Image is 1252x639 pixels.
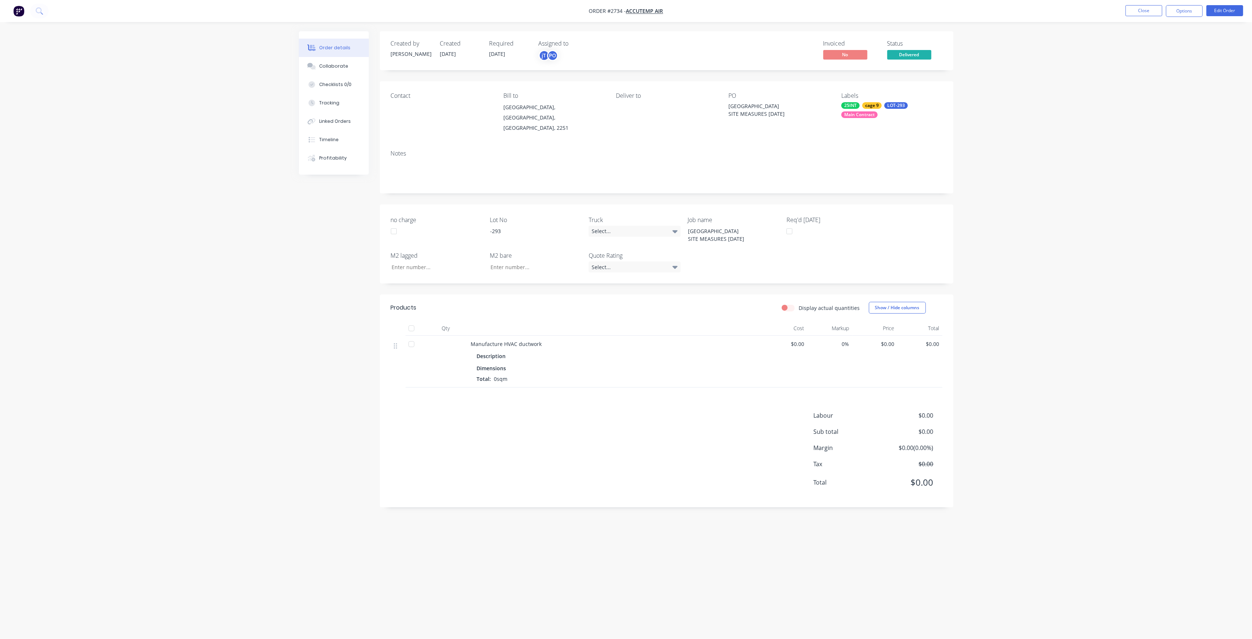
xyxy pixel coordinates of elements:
span: $0.00 [900,340,939,348]
span: Tax [814,460,879,468]
label: Lot No [490,215,582,224]
button: Edit Order [1206,5,1243,16]
span: $0.00 [765,340,805,348]
input: Enter number... [385,261,482,272]
div: -293 [484,226,576,236]
button: Order details [299,39,369,57]
span: Total: [477,375,491,382]
label: Job name [688,215,780,224]
div: Status [887,40,942,47]
span: Order #2734 - [589,8,626,15]
div: Created by [391,40,431,47]
span: 0% [810,340,849,348]
span: $0.00 [879,460,933,468]
span: Labour [814,411,879,420]
div: Assigned to [539,40,612,47]
div: Checklists 0/0 [319,81,352,88]
div: Select... [589,226,681,237]
div: LOT-293 [884,102,908,109]
span: $0.00 [855,340,895,348]
span: $0.00 [879,427,933,436]
div: Labels [841,92,942,99]
div: Notes [391,150,942,157]
button: Options [1166,5,1203,17]
img: Factory [13,6,24,17]
div: Collaborate [319,63,348,69]
div: Deliver to [616,92,717,99]
div: Qty [424,321,468,336]
div: PO [547,50,558,61]
label: M2 bare [490,251,582,260]
div: Required [489,40,530,47]
button: Checklists 0/0 [299,75,369,94]
span: $0.00 [879,476,933,489]
span: 0sqm [491,375,511,382]
div: [GEOGRAPHIC_DATA], [GEOGRAPHIC_DATA], [GEOGRAPHIC_DATA], 2251 [503,102,604,133]
div: PO [729,92,830,99]
div: Total [897,321,942,336]
span: $0.00 [879,411,933,420]
button: Close [1126,5,1162,16]
div: Main Contract [841,111,878,118]
div: Cost [762,321,807,336]
span: No [823,50,867,59]
div: Description [477,351,509,361]
div: Invoiced [823,40,878,47]
label: M2 lagged [391,251,483,260]
span: [DATE] [489,50,506,57]
label: Truck [589,215,681,224]
input: Enter number... [484,261,581,272]
label: no charge [391,215,483,224]
span: Manufacture HVAC ductwork [471,340,542,347]
div: jT [539,50,550,61]
div: [PERSON_NAME] [391,50,431,58]
button: Tracking [299,94,369,112]
a: Accutemp Air [626,8,663,15]
div: Bill to [503,92,604,99]
div: Created [440,40,481,47]
button: Profitability [299,149,369,167]
label: Quote Rating [589,251,681,260]
span: [DATE] [440,50,456,57]
div: Order details [319,44,350,51]
label: Req'd [DATE] [786,215,878,224]
div: 25INT [841,102,860,109]
div: Markup [807,321,852,336]
button: Timeline [299,131,369,149]
div: Profitability [319,155,347,161]
button: Show / Hide columns [869,302,926,314]
div: Products [391,303,417,312]
span: Sub total [814,427,879,436]
button: jTPO [539,50,558,61]
div: Timeline [319,136,339,143]
span: Total [814,478,879,487]
div: Contact [391,92,492,99]
label: Display actual quantities [799,304,860,312]
div: Tracking [319,100,339,106]
div: Price [852,321,898,336]
span: Margin [814,443,879,452]
div: Linked Orders [319,118,351,125]
div: [GEOGRAPHIC_DATA] SITE MEASURES [DATE] [682,226,774,244]
button: Delivered [887,50,931,61]
button: Collaborate [299,57,369,75]
span: $0.00 ( 0.00 %) [879,443,933,452]
span: Dimensions [477,364,506,372]
div: cage 9 [862,102,882,109]
button: Linked Orders [299,112,369,131]
div: [GEOGRAPHIC_DATA] SITE MEASURES [DATE] [729,102,821,118]
div: Select... [589,261,681,272]
span: Delivered [887,50,931,59]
